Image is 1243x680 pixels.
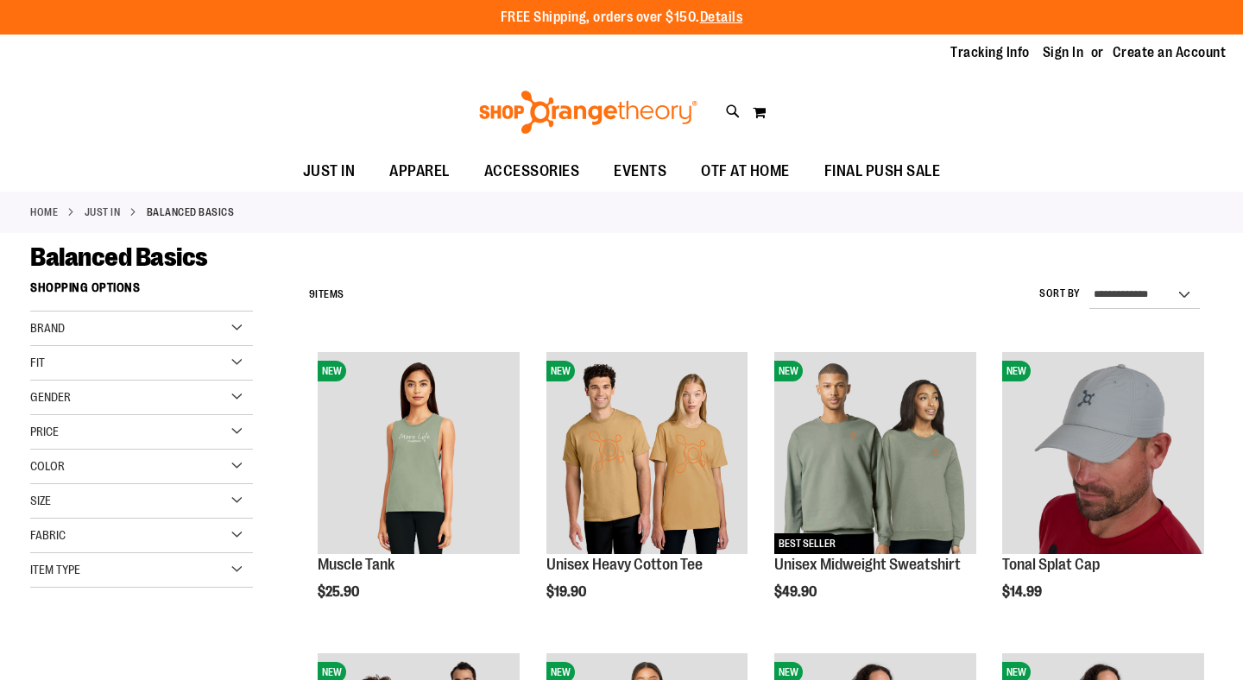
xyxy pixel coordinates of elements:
[596,152,684,192] a: EVENTS
[1002,361,1031,381] span: NEW
[546,361,575,381] span: NEW
[1043,43,1084,62] a: Sign In
[950,43,1030,62] a: Tracking Info
[774,584,819,600] span: $49.90
[501,8,743,28] p: FREE Shipping, orders over $150.
[701,152,790,191] span: OTF AT HOME
[1002,584,1044,600] span: $14.99
[538,343,757,644] div: product
[546,584,589,600] span: $19.90
[318,361,346,381] span: NEW
[147,205,235,220] strong: Balanced Basics
[546,352,748,554] img: Unisex Heavy Cotton Tee
[303,152,356,191] span: JUST IN
[318,352,520,554] img: Muscle Tank
[30,390,71,404] span: Gender
[546,556,703,573] a: Unisex Heavy Cotton Tee
[1002,352,1204,557] a: Product image for Grey Tonal Splat CapNEW
[30,242,208,272] span: Balanced Basics
[30,528,66,542] span: Fabric
[994,343,1213,644] div: product
[372,152,467,192] a: APPAREL
[700,9,743,25] a: Details
[774,352,976,554] img: Unisex Midweight Sweatshirt
[476,91,700,134] img: Shop Orangetheory
[85,205,121,220] a: JUST IN
[30,205,58,220] a: Home
[774,556,961,573] a: Unisex Midweight Sweatshirt
[1039,286,1081,301] label: Sort By
[484,152,580,191] span: ACCESSORIES
[467,152,597,192] a: ACCESSORIES
[774,352,976,557] a: Unisex Midweight SweatshirtNEWBEST SELLER
[30,273,253,312] strong: Shopping Options
[389,152,450,191] span: APPAREL
[546,352,748,557] a: Unisex Heavy Cotton TeeNEW
[30,459,65,473] span: Color
[684,152,807,192] a: OTF AT HOME
[1002,352,1204,554] img: Product image for Grey Tonal Splat Cap
[766,343,985,644] div: product
[318,556,394,573] a: Muscle Tank
[30,356,45,369] span: Fit
[774,533,840,554] span: BEST SELLER
[1002,556,1100,573] a: Tonal Splat Cap
[30,321,65,335] span: Brand
[30,494,51,507] span: Size
[614,152,666,191] span: EVENTS
[824,152,941,191] span: FINAL PUSH SALE
[318,584,362,600] span: $25.90
[309,343,528,644] div: product
[286,152,373,191] a: JUST IN
[30,425,59,438] span: Price
[774,361,803,381] span: NEW
[309,281,344,308] h2: Items
[30,563,80,576] span: Item Type
[807,152,958,192] a: FINAL PUSH SALE
[318,352,520,557] a: Muscle TankNEW
[309,288,316,300] span: 9
[1113,43,1227,62] a: Create an Account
